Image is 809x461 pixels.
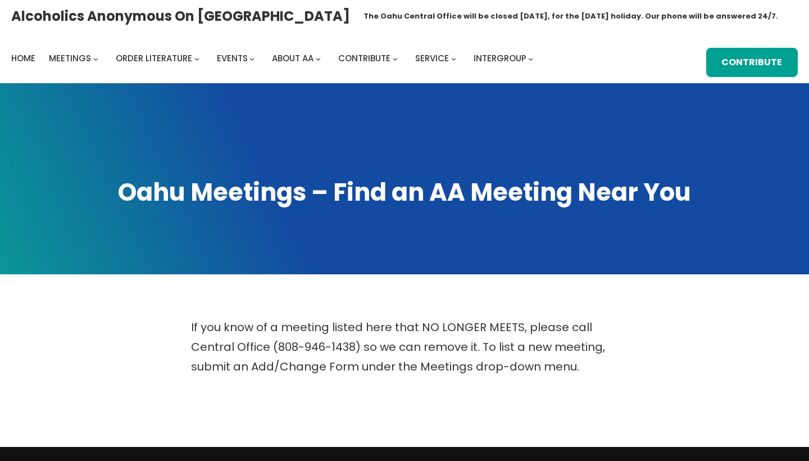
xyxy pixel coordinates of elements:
a: Intergroup [474,51,526,66]
span: Intergroup [474,52,526,64]
span: Contribute [338,52,390,64]
button: Intergroup submenu [528,56,533,61]
span: Order Literature [116,52,192,64]
p: If you know of a meeting listed here that NO LONGER MEETS, please call Central Office (808-946-14... [191,318,618,377]
span: Home [11,52,35,64]
a: Service [415,51,449,66]
button: Contribute submenu [393,56,398,61]
h1: Oahu Meetings – Find an AA Meeting Near You [11,176,798,209]
span: Events [217,52,248,64]
span: Service [415,52,449,64]
a: Alcoholics Anonymous on [GEOGRAPHIC_DATA] [11,4,350,28]
nav: Intergroup [11,51,537,66]
button: About AA submenu [316,56,321,61]
span: Meetings [49,52,91,64]
button: Events submenu [249,56,254,61]
button: Service submenu [451,56,456,61]
a: Meetings [49,51,91,66]
button: Order Literature submenu [194,56,199,61]
a: About AA [272,51,313,66]
span: About AA [272,52,313,64]
a: Events [217,51,248,66]
h1: The Oahu Central Office will be closed [DATE], for the [DATE] holiday. Our phone will be answered... [363,11,778,22]
button: Meetings submenu [93,56,98,61]
a: Home [11,51,35,66]
a: Contribute [338,51,390,66]
a: Contribute [706,48,798,77]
